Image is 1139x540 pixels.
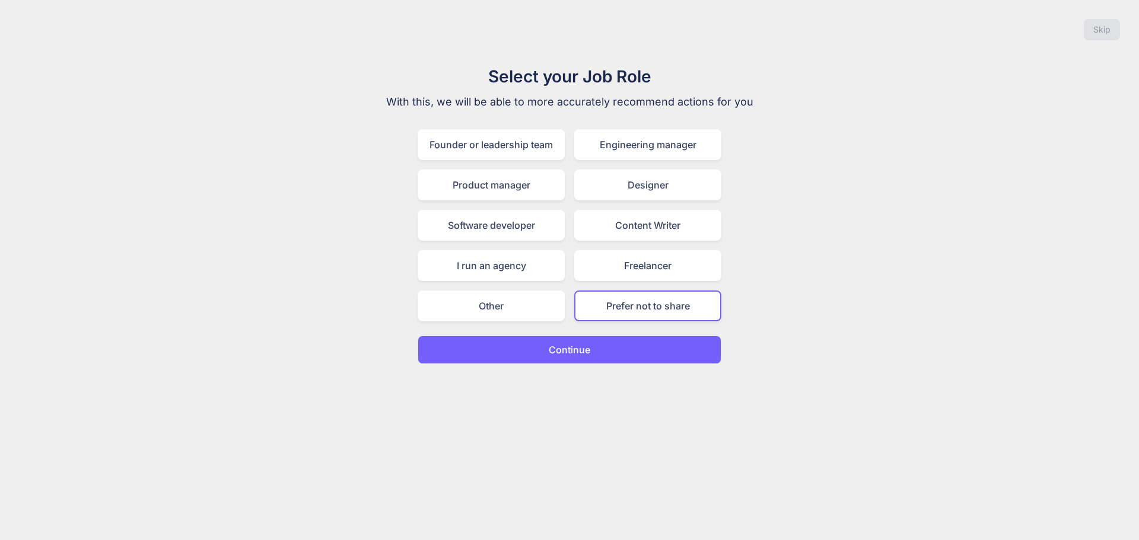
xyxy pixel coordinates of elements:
div: Prefer not to share [574,290,721,321]
div: I run an agency [418,250,565,281]
h1: Select your Job Role [370,64,769,89]
p: With this, we will be able to more accurately recommend actions for you [370,94,769,110]
div: Designer [574,170,721,200]
button: Continue [418,335,721,364]
div: Engineering manager [574,129,721,160]
div: Product manager [418,170,565,200]
p: Continue [549,343,590,357]
div: Content Writer [574,210,721,241]
div: Software developer [418,210,565,241]
div: Freelancer [574,250,721,281]
button: Skip [1084,19,1120,40]
div: Other [418,290,565,321]
div: Founder or leadership team [418,129,565,160]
